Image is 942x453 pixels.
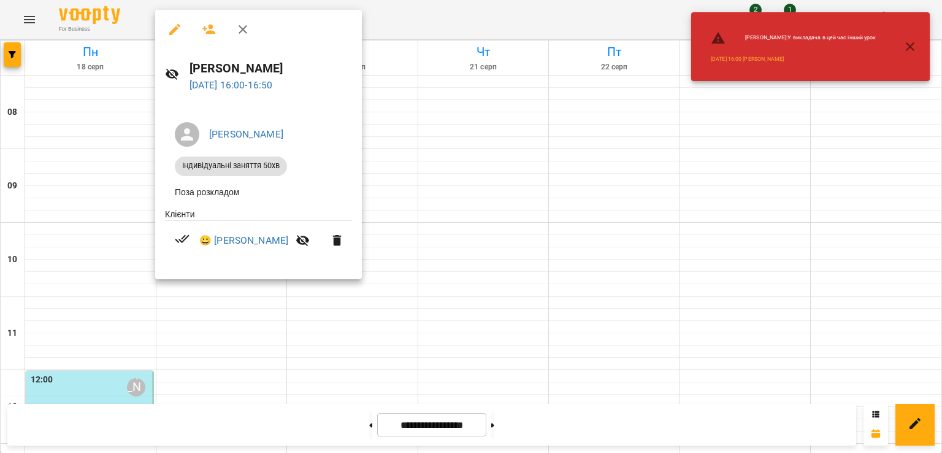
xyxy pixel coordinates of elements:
[175,231,190,246] svg: Візит сплачено
[165,181,352,203] li: Поза розкладом
[190,79,273,91] a: [DATE] 16:00-16:50
[175,160,287,171] span: Індивідуальні заняття 50хв
[701,26,886,50] li: [PERSON_NAME] : У викладача в цей час інший урок
[209,128,283,140] a: [PERSON_NAME]
[199,233,288,248] a: 😀 [PERSON_NAME]
[190,59,352,78] h6: [PERSON_NAME]
[711,55,784,63] a: [DATE] 16:00 [PERSON_NAME]
[165,208,352,265] ul: Клієнти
